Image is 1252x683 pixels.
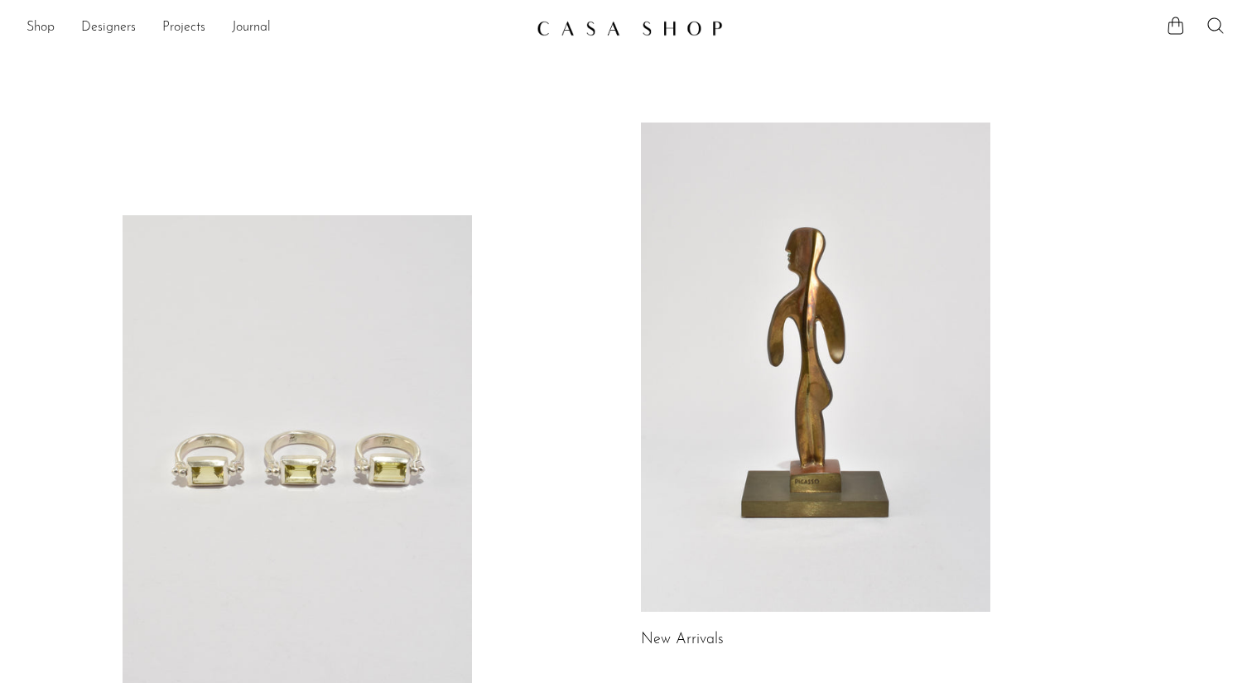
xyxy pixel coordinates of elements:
[162,17,205,39] a: Projects
[641,632,724,647] a: New Arrivals
[26,14,523,42] ul: NEW HEADER MENU
[26,17,55,39] a: Shop
[232,17,271,39] a: Journal
[26,14,523,42] nav: Desktop navigation
[81,17,136,39] a: Designers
